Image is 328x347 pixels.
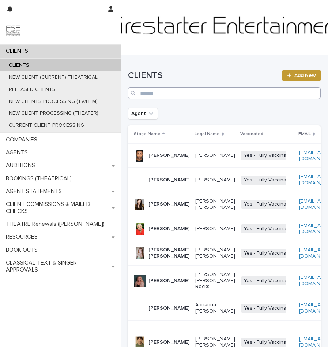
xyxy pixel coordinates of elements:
p: Stage Name [134,130,161,138]
span: Yes - Fully Vaccinated [241,200,297,209]
p: BOOK OUTS [3,247,44,254]
p: THEATRE Renewals ([PERSON_NAME]) [3,221,110,228]
p: [PERSON_NAME] [148,278,189,284]
p: [PERSON_NAME] [PERSON_NAME] [195,198,235,211]
p: [PERSON_NAME] [PERSON_NAME] [148,247,189,259]
a: Add New [282,70,321,81]
p: [PERSON_NAME] [PERSON_NAME] [195,247,235,259]
p: [PERSON_NAME] [195,152,235,159]
p: Abrianna [PERSON_NAME] [195,302,235,314]
p: [PERSON_NAME] [195,177,235,183]
span: Yes - Fully Vaccinated [241,304,297,313]
p: CLIENTS [3,62,35,69]
p: AGENTS [3,149,34,156]
p: [PERSON_NAME] [148,177,189,183]
p: CLIENT COMMISSIONS & MAILED CHECKS [3,201,112,215]
p: RELEASED CLIENTS [3,86,61,93]
h1: CLIENTS [128,70,278,81]
span: Yes - Fully Vaccinated [241,151,297,160]
p: COMPANIES [3,136,43,143]
span: Yes - Fully Vaccinated [241,338,297,347]
span: Yes - Fully Vaccinated [241,276,297,285]
p: [PERSON_NAME] [148,339,189,346]
button: Agent [128,108,158,119]
p: Vaccinated [240,130,263,138]
p: NEW CLIENT PROCESSING (THEATER) [3,110,104,117]
p: [PERSON_NAME] [148,226,189,232]
p: RESOURCES [3,233,44,240]
p: NEW CLIENT (CURRENT) THEATRICAL [3,74,103,81]
img: 9JgRvJ3ETPGCJDhvPVA5 [6,24,20,38]
span: Yes - Fully Vaccinated [241,224,297,233]
p: AGENT STATEMENTS [3,188,68,195]
p: [PERSON_NAME] [148,305,189,311]
p: AUDITIONS [3,162,41,169]
p: NEW CLIENTS PROCESSING (TV/FILM) [3,99,103,105]
p: [PERSON_NAME] [195,226,235,232]
p: [PERSON_NAME] [PERSON_NAME] Rocks [195,272,235,290]
p: [PERSON_NAME] [148,152,189,159]
p: CURRENT CLIENT PROCESSING [3,122,90,129]
input: Search [128,87,321,99]
p: Legal Name [195,130,220,138]
span: Add New [294,73,316,78]
span: Yes - Fully Vaccinated [241,249,297,258]
p: EMAIL [298,130,311,138]
p: BOOKINGS (THEATRICAL) [3,175,78,182]
p: CLIENTS [3,48,34,55]
p: CLASSICAL TEXT & SINGER APPROVALS [3,259,112,273]
span: Yes - Fully Vaccinated [241,176,297,185]
p: [PERSON_NAME] [148,201,189,207]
